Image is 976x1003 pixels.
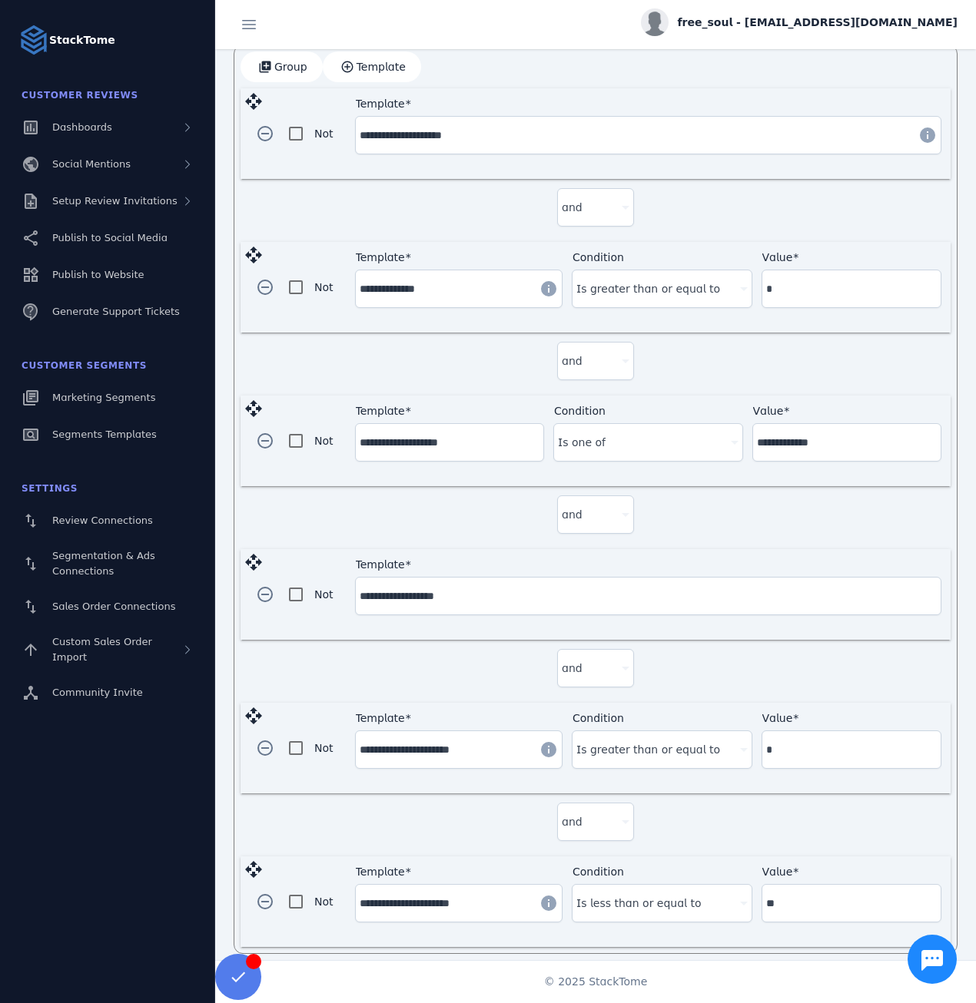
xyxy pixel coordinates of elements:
label: Not [311,892,334,911]
input: Template [360,587,937,605]
span: and [562,505,583,524]
mat-label: Value [762,866,793,878]
span: Customer Reviews [22,90,138,101]
span: and [562,659,583,677]
img: profile.jpg [641,8,669,36]
span: Marketing Segments [52,392,155,403]
input: Template [360,126,909,144]
span: Generate Support Tickets [52,306,180,317]
span: Segmentation & Ads Connections [52,550,155,577]
mat-label: Value [753,405,784,417]
mat-label: Condition [573,866,624,878]
button: Template [323,51,421,82]
span: Is greater than or equal to [576,740,720,759]
label: Not [311,585,334,604]
span: © 2025 StackTome [544,974,648,990]
button: free_soul - [EMAIL_ADDRESS][DOMAIN_NAME] [641,8,958,36]
mat-label: Condition [573,712,624,724]
strong: StackTome [49,32,115,48]
a: Publish to Social Media [9,221,206,255]
mat-icon: info [539,740,558,759]
span: Publish to Social Media [52,232,168,243]
span: Sales Order Connections [52,601,175,612]
span: free_soul - [EMAIL_ADDRESS][DOMAIN_NAME] [678,15,958,31]
mat-icon: info [539,894,558,912]
input: Template [360,433,539,452]
input: Template [360,280,530,298]
span: Customer Segments [22,360,147,371]
span: Is greater than or equal to [576,280,720,298]
mat-label: Template [356,558,405,571]
span: Dashboards [52,121,112,133]
mat-label: Template [356,405,405,417]
span: Group [274,61,307,72]
span: Publish to Website [52,269,144,280]
span: Segments Templates [52,429,157,440]
span: Review Connections [52,515,153,526]
label: Not [311,278,334,296]
a: Publish to Website [9,258,206,292]
span: and [562,198,583,217]
mat-label: Template [356,98,405,110]
a: Marketing Segments [9,381,206,415]
mat-label: Template [356,866,405,878]
span: Is one of [558,433,606,452]
label: Not [311,739,334,757]
a: Sales Order Connections [9,590,206,624]
mat-icon: info [918,126,937,144]
a: Segments Templates [9,418,206,452]
mat-icon: info [539,280,558,298]
a: Generate Support Tickets [9,295,206,329]
span: Social Mentions [52,158,131,170]
input: Template [360,894,530,912]
mat-label: Value [762,712,793,724]
label: Not [311,432,334,450]
span: and [562,352,583,370]
input: Template [360,740,530,759]
span: Community Invite [52,687,143,698]
mat-label: Condition [554,405,606,417]
a: Review Connections [9,504,206,538]
a: Community Invite [9,676,206,710]
span: Setup Review Invitations [52,195,178,207]
mat-label: Template [356,712,405,724]
span: Is less than or equal to [576,894,702,912]
button: Group [241,51,323,82]
mat-label: Condition [573,251,624,263]
mat-label: Template [356,251,405,263]
span: Custom Sales Order Import [52,636,152,663]
span: and [562,813,583,831]
a: Segmentation & Ads Connections [9,541,206,587]
span: Settings [22,483,78,494]
span: Template [357,61,406,72]
img: Logo image [18,25,49,55]
mat-label: Value [762,251,793,263]
label: Not [311,124,334,143]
